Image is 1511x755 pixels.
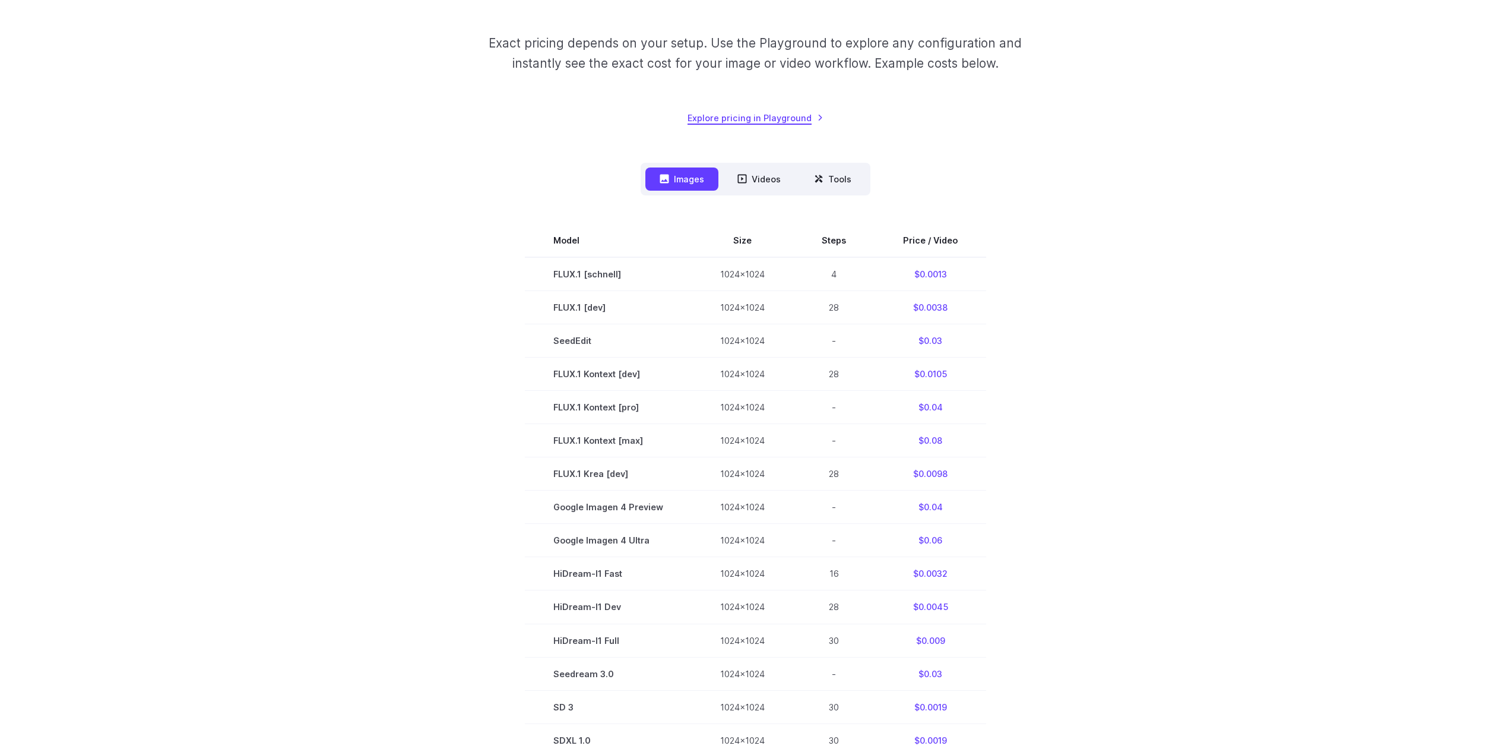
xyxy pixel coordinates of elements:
[692,391,793,424] td: 1024x1024
[875,324,986,358] td: $0.03
[800,168,866,191] button: Tools
[525,224,692,257] th: Model
[793,224,875,257] th: Steps
[525,324,692,358] td: SeedEdit
[793,457,875,491] td: 28
[525,657,692,690] td: Seedream 3.0
[692,557,793,590] td: 1024x1024
[875,524,986,557] td: $0.06
[875,424,986,457] td: $0.08
[875,291,986,324] td: $0.0038
[692,657,793,690] td: 1024x1024
[793,391,875,424] td: -
[692,224,793,257] th: Size
[793,424,875,457] td: -
[793,291,875,324] td: 28
[793,557,875,590] td: 16
[692,524,793,557] td: 1024x1024
[525,257,692,291] td: FLUX.1 [schnell]
[525,457,692,491] td: FLUX.1 Krea [dev]
[793,491,875,524] td: -
[793,324,875,358] td: -
[875,690,986,724] td: $0.0019
[793,257,875,291] td: 4
[525,690,692,724] td: SD 3
[793,690,875,724] td: 30
[692,324,793,358] td: 1024x1024
[793,590,875,624] td: 28
[875,590,986,624] td: $0.0045
[688,111,823,125] a: Explore pricing in Playground
[723,168,795,191] button: Videos
[793,358,875,391] td: 28
[525,291,692,324] td: FLUX.1 [dev]
[793,624,875,657] td: 30
[525,557,692,590] td: HiDream-I1 Fast
[692,590,793,624] td: 1024x1024
[875,224,986,257] th: Price / Video
[875,257,986,291] td: $0.0013
[525,491,692,524] td: Google Imagen 4 Preview
[525,391,692,424] td: FLUX.1 Kontext [pro]
[525,424,692,457] td: FLUX.1 Kontext [max]
[692,457,793,491] td: 1024x1024
[692,624,793,657] td: 1024x1024
[875,557,986,590] td: $0.0032
[525,524,692,557] td: Google Imagen 4 Ultra
[692,424,793,457] td: 1024x1024
[525,624,692,657] td: HiDream-I1 Full
[875,624,986,657] td: $0.009
[692,358,793,391] td: 1024x1024
[875,491,986,524] td: $0.04
[793,657,875,690] td: -
[525,590,692,624] td: HiDream-I1 Dev
[793,524,875,557] td: -
[692,491,793,524] td: 1024x1024
[875,391,986,424] td: $0.04
[875,358,986,391] td: $0.0105
[645,168,718,191] button: Images
[525,358,692,391] td: FLUX.1 Kontext [dev]
[692,257,793,291] td: 1024x1024
[692,291,793,324] td: 1024x1024
[692,690,793,724] td: 1024x1024
[875,457,986,491] td: $0.0098
[875,657,986,690] td: $0.03
[466,33,1044,73] p: Exact pricing depends on your setup. Use the Playground to explore any configuration and instantl...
